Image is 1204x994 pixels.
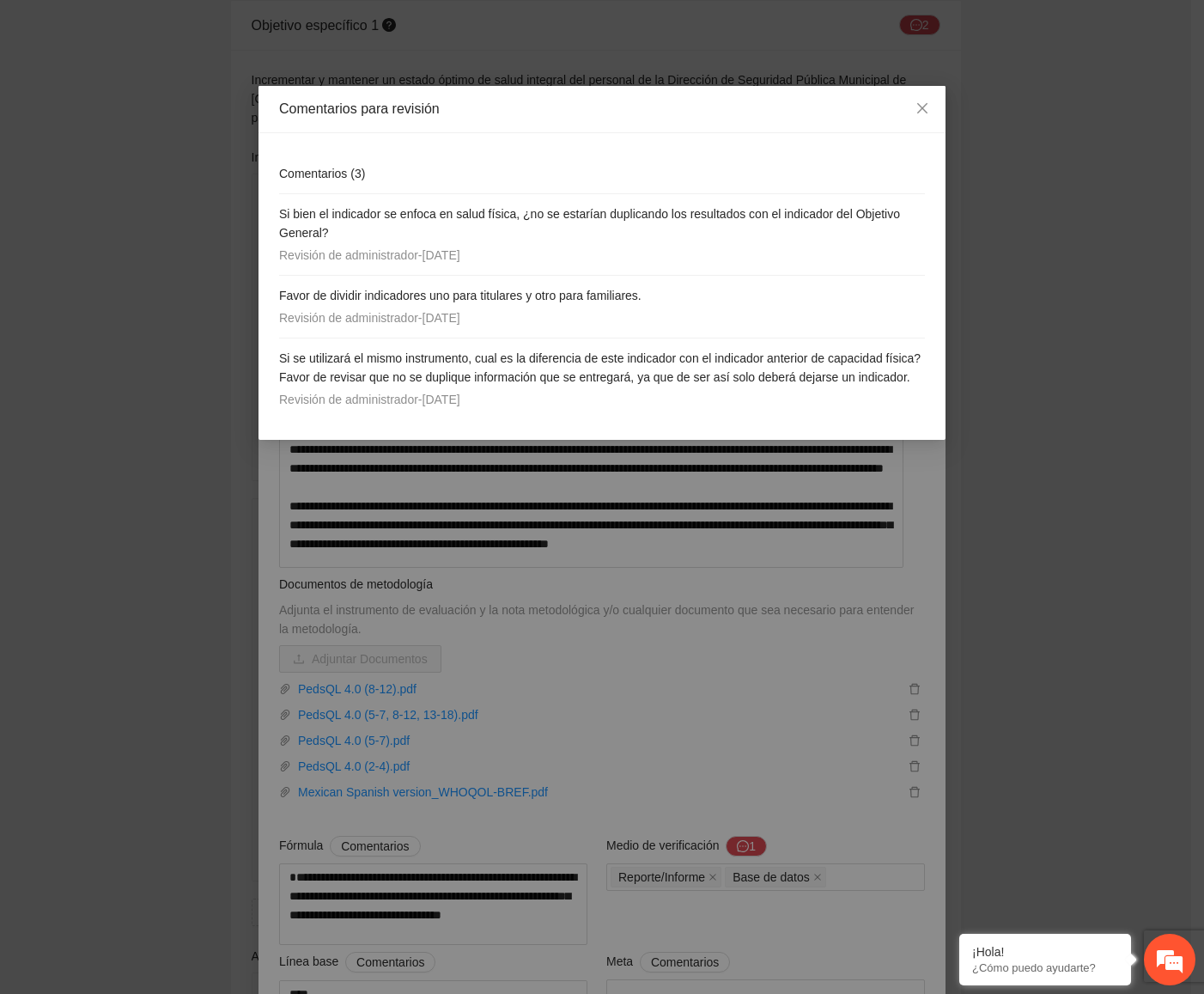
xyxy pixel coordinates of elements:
textarea: Escriba su mensaje y pulse “Intro” [9,469,327,529]
p: ¿Cómo puedo ayudarte? [972,961,1118,974]
div: Chatee con nosotros ahora [89,88,289,110]
div: Comentarios para revisión [279,100,925,119]
span: Revisión de administrador - [DATE] [279,393,460,406]
span: Si se utilizará el mismo instrumento, cual es la diferencia de este indicador con el indicador an... [279,351,921,384]
div: Minimizar ventana de chat en vivo [282,9,323,50]
span: Estamos en línea. [100,229,237,403]
span: Revisión de administrador - [DATE] [279,311,460,325]
span: Comentarios ( 3 ) [279,167,365,180]
span: Revisión de administrador - [DATE] [279,248,460,262]
div: ¡Hola! [972,945,1118,959]
span: Favor de dividir indicadores uno para titulares y otro para familiares. [279,289,642,302]
button: Close [899,86,946,132]
span: Si bien el indicador se enfoca en salud física, ¿no se estarían duplicando los resultados con el ... [279,207,900,240]
span: close [915,101,929,115]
